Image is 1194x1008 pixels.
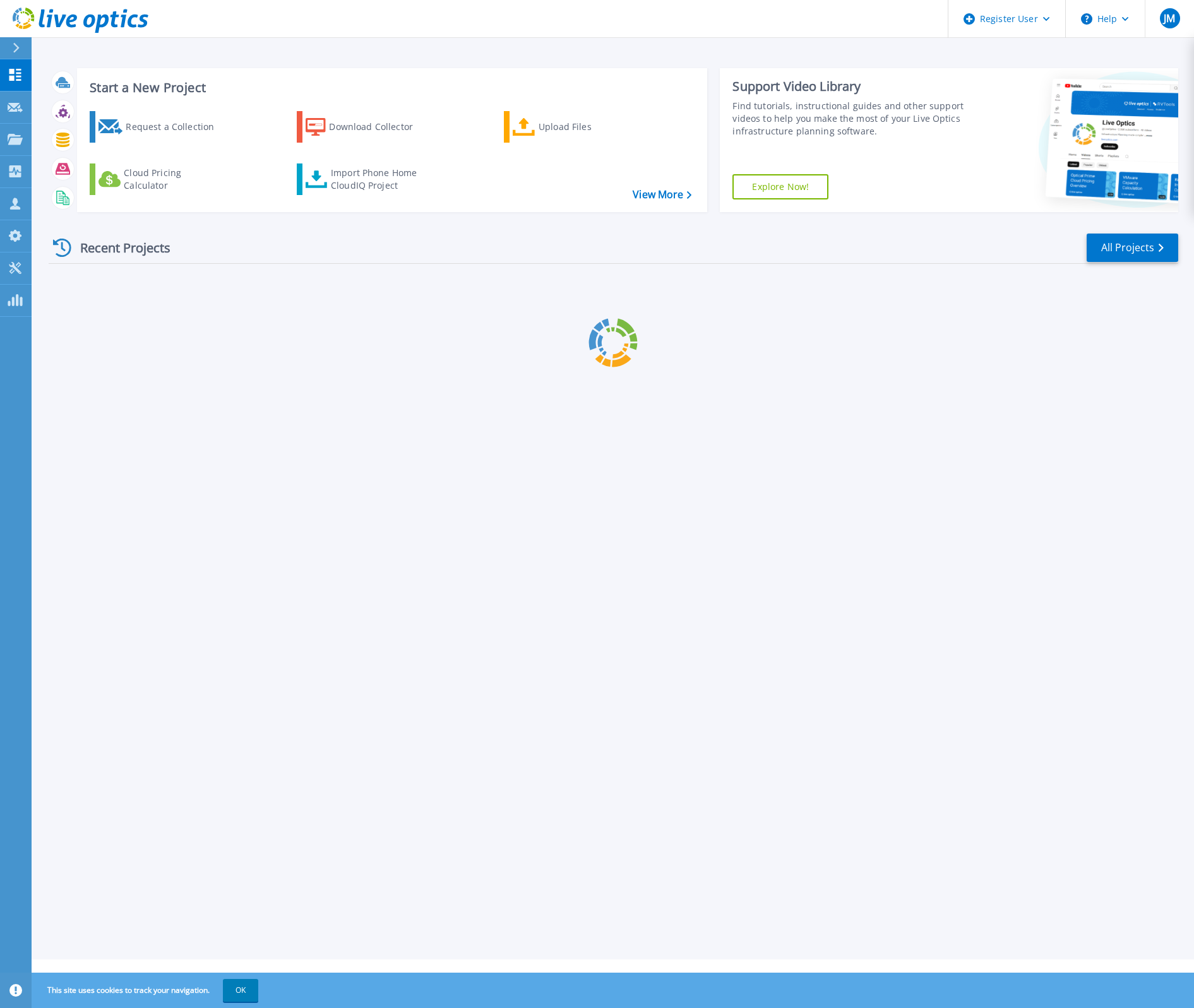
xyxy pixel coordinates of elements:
[732,174,828,199] a: Explore Now!
[90,81,691,95] h3: Start a New Project
[331,167,429,192] div: Import Phone Home CloudIQ Project
[633,189,691,201] a: View More
[329,114,430,139] div: Download Collector
[732,100,966,138] div: Find tutorials, instructional guides and other support videos to help you make the most of your L...
[297,111,438,143] a: Download Collector
[1087,234,1178,262] a: All Projects
[49,232,188,263] div: Recent Projects
[504,111,645,143] a: Upload Files
[124,167,225,192] div: Cloud Pricing Calculator
[1164,13,1175,23] span: JM
[223,979,258,1002] button: OK
[126,114,227,139] div: Request a Collection
[539,114,640,139] div: Upload Files
[90,111,230,143] a: Request a Collection
[732,78,966,95] div: Support Video Library
[90,163,230,195] a: Cloud Pricing Calculator
[35,979,258,1002] span: This site uses cookies to track your navigation.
